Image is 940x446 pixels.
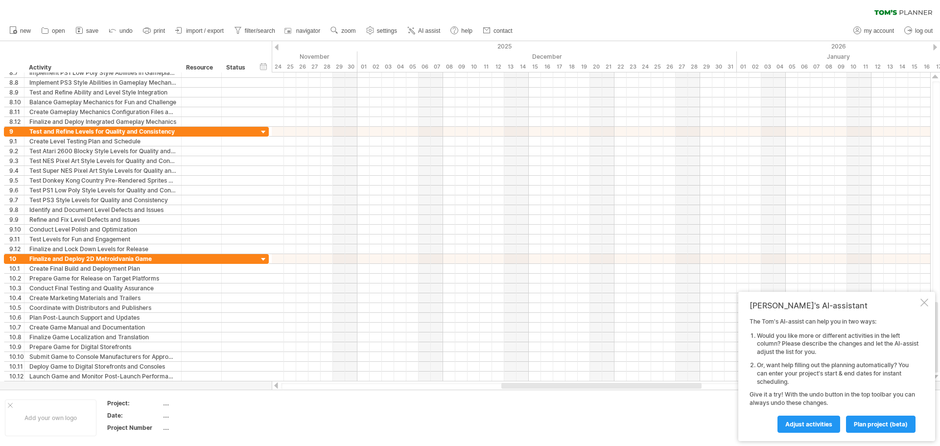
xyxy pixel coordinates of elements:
[9,274,24,283] div: 10.2
[504,62,517,72] div: Saturday, 13 December 2025
[29,254,176,263] div: Finalize and Deploy 2D Metroidvania Game
[492,62,504,72] div: Friday, 12 December 2025
[29,235,176,244] div: Test Levels for Fun and Engagement
[107,411,161,420] div: Date:
[29,195,176,205] div: Test PS3 Style Levels for Quality and Consistency
[871,62,884,72] div: Monday, 12 January 2026
[29,107,176,117] div: Create Gameplay Mechanics Configuration Files and Tools
[737,62,749,72] div: Thursday, 1 January 2026
[700,62,712,72] div: Monday, 29 December 2025
[107,423,161,432] div: Project Number
[9,362,24,371] div: 10.11
[186,63,216,72] div: Resource
[20,27,31,34] span: new
[757,332,918,356] li: Would you like more or different activities in the left column? Please describe the changes and l...
[9,68,24,77] div: 8.7
[394,62,406,72] div: Thursday, 4 December 2025
[725,62,737,72] div: Wednesday, 31 December 2025
[86,27,98,34] span: save
[847,62,859,72] div: Saturday, 10 January 2026
[308,62,321,72] div: Thursday, 27 November 2025
[468,62,480,72] div: Wednesday, 10 December 2025
[761,62,774,72] div: Saturday, 3 January 2026
[9,225,24,234] div: 9.10
[896,62,908,72] div: Wednesday, 14 January 2026
[902,24,936,37] a: log out
[908,62,920,72] div: Thursday, 15 January 2026
[107,399,161,407] div: Project:
[370,62,382,72] div: Tuesday, 2 December 2025
[29,166,176,175] div: Test Super NES Pixel Art Style Levels for Quality and Consistency
[29,186,176,195] div: Test PS1 Low Poly Style Levels for Quality and Consistency
[854,421,908,428] span: plan project (beta)
[9,372,24,381] div: 10.12
[29,283,176,293] div: Conduct Final Testing and Quality Assurance
[602,62,614,72] div: Sunday, 21 December 2025
[786,62,798,72] div: Monday, 5 January 2026
[431,62,443,72] div: Sunday, 7 December 2025
[9,137,24,146] div: 9.1
[9,176,24,185] div: 9.5
[798,62,810,72] div: Tuesday, 6 January 2026
[186,27,224,34] span: import / export
[493,27,513,34] span: contact
[29,146,176,156] div: Test Atari 2600 Blocky Style Levels for Quality and Consistency
[29,352,176,361] div: Submit Game to Console Manufacturers for Approval
[29,137,176,146] div: Create Level Testing Plan and Schedule
[565,62,578,72] div: Thursday, 18 December 2025
[9,195,24,205] div: 9.7
[284,62,296,72] div: Tuesday, 25 November 2025
[29,156,176,165] div: Test NES Pixel Art Style Levels for Quality and Consistency
[419,62,431,72] div: Saturday, 6 December 2025
[455,62,468,72] div: Tuesday, 9 December 2025
[9,156,24,165] div: 9.3
[39,24,68,37] a: open
[29,215,176,224] div: Refine and Fix Level Defects and Issues
[29,205,176,214] div: Identify and Document Level Defects and Issues
[777,416,840,433] a: Adjust activities
[9,303,24,312] div: 10.5
[272,62,284,72] div: Monday, 24 November 2025
[920,62,933,72] div: Friday, 16 January 2026
[578,62,590,72] div: Friday, 19 December 2025
[333,62,345,72] div: Saturday, 29 November 2025
[29,78,176,87] div: Implement PS3 Style Abilities in Gameplay Mechanics
[232,24,278,37] a: filter/search
[627,62,639,72] div: Tuesday, 23 December 2025
[9,215,24,224] div: 9.9
[846,416,916,433] a: plan project (beta)
[173,24,227,37] a: import / export
[9,313,24,322] div: 10.6
[750,301,918,310] div: [PERSON_NAME]'s AI-assistant
[357,51,737,62] div: December 2025
[382,62,394,72] div: Wednesday, 3 December 2025
[406,62,419,72] div: Friday, 5 December 2025
[226,63,248,72] div: Status
[29,372,176,381] div: Launch Game and Monitor Post-Launch Performance
[517,62,529,72] div: Sunday, 14 December 2025
[9,127,24,136] div: 9
[663,62,676,72] div: Friday, 26 December 2025
[119,27,133,34] span: undo
[9,117,24,126] div: 8.12
[296,62,308,72] div: Wednesday, 26 November 2025
[859,62,871,72] div: Sunday, 11 January 2026
[29,293,176,303] div: Create Marketing Materials and Trailers
[541,62,553,72] div: Tuesday, 16 December 2025
[614,62,627,72] div: Monday, 22 December 2025
[443,62,455,72] div: Monday, 8 December 2025
[377,27,397,34] span: settings
[9,88,24,97] div: 8.9
[9,205,24,214] div: 9.8
[29,97,176,107] div: Balance Gameplay Mechanics for Fun and Challenge
[9,146,24,156] div: 9.2
[283,24,323,37] a: navigator
[712,62,725,72] div: Tuesday, 30 December 2025
[29,176,176,185] div: Test Donkey Kong Country Pre-Rendered Sprites Style Levels for Quality and Consistency
[7,24,34,37] a: new
[590,62,602,72] div: Saturday, 20 December 2025
[9,107,24,117] div: 8.11
[418,27,440,34] span: AI assist
[29,68,176,77] div: Implement PS1 Low Poly Style Abilities in Gameplay Mechanics
[29,244,176,254] div: Finalize and Lock Down Levels for Release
